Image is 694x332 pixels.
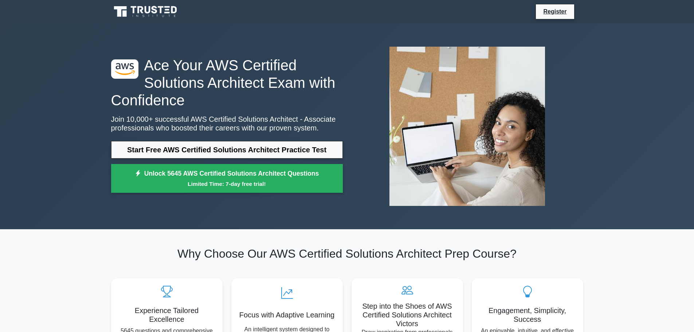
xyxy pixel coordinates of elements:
[111,115,343,132] p: Join 10,000+ successful AWS Certified Solutions Architect - Associate professionals who boosted t...
[357,302,457,328] h5: Step into the Shoes of AWS Certified Solutions Architect Victors
[111,164,343,193] a: Unlock 5645 AWS Certified Solutions Architect QuestionsLimited Time: 7-day free trial!
[111,141,343,159] a: Start Free AWS Certified Solutions Architect Practice Test
[111,247,583,261] h2: Why Choose Our AWS Certified Solutions Architect Prep Course?
[117,306,217,324] h5: Experience Tailored Excellence
[111,56,343,109] h1: Ace Your AWS Certified Solutions Architect Exam with Confidence
[539,7,571,16] a: Register
[237,310,337,319] h5: Focus with Adaptive Learning
[478,306,577,324] h5: Engagement, Simplicity, Success
[120,180,334,188] small: Limited Time: 7-day free trial!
